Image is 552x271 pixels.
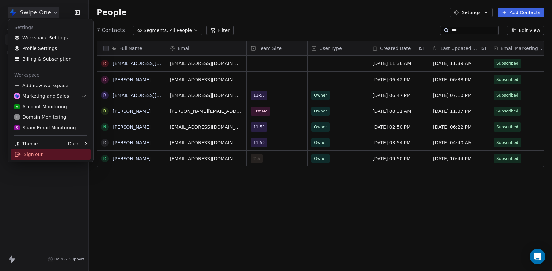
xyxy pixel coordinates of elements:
div: Account Monitoring [14,103,67,110]
div: Marketing and Sales [14,93,69,99]
div: Theme [14,140,38,147]
div: Sign out [11,149,91,160]
div: Dark [68,140,79,147]
span: D [16,115,18,120]
div: Add new workspace [11,80,91,91]
div: Spam Email Monitoring [14,124,76,131]
span: A [16,104,18,109]
a: Billing & Subscription [11,54,91,64]
span: S [16,125,18,130]
a: Profile Settings [11,43,91,54]
div: Domain Monitoring [14,114,66,120]
div: Settings [11,22,91,33]
img: Swipe%20One%20Logo%201-1.svg [14,93,20,99]
a: Workspace Settings [11,33,91,43]
div: Workspace [11,70,91,80]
